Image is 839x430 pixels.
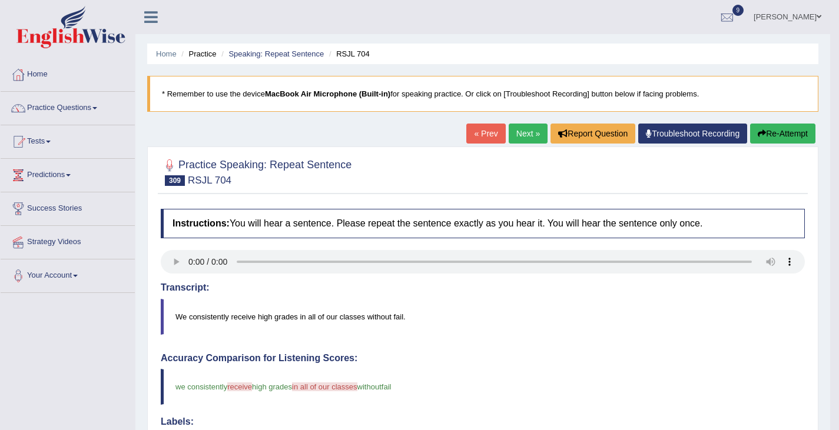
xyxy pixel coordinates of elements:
[292,382,357,391] span: in all of our classes
[732,5,744,16] span: 9
[165,175,185,186] span: 309
[227,382,252,391] span: receive
[357,382,382,391] span: without
[161,209,805,238] h4: You will hear a sentence. Please repeat the sentence exactly as you hear it. You will hear the se...
[188,175,231,186] small: RSJL 704
[1,125,135,155] a: Tests
[161,299,805,335] blockquote: We consistently receive high grades in all of our classes without fail.
[175,382,227,391] span: we consistently
[1,58,135,88] a: Home
[1,226,135,255] a: Strategy Videos
[1,92,135,121] a: Practice Questions
[173,218,230,228] b: Instructions:
[551,124,635,144] button: Report Question
[1,159,135,188] a: Predictions
[228,49,324,58] a: Speaking: Repeat Sentence
[161,416,805,427] h4: Labels:
[466,124,505,144] a: « Prev
[147,76,818,112] blockquote: * Remember to use the device for speaking practice. Or click on [Troubleshoot Recording] button b...
[161,353,805,364] h4: Accuracy Comparison for Listening Scores:
[161,156,351,186] h2: Practice Speaking: Repeat Sentence
[638,124,747,144] a: Troubleshoot Recording
[382,382,392,391] span: fail
[1,192,135,222] a: Success Stories
[326,48,370,59] li: RSJL 704
[265,89,390,98] b: MacBook Air Microphone (Built-in)
[509,124,548,144] a: Next »
[252,382,292,391] span: high grades
[161,282,805,293] h4: Transcript:
[178,48,216,59] li: Practice
[1,259,135,289] a: Your Account
[750,124,815,144] button: Re-Attempt
[156,49,177,58] a: Home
